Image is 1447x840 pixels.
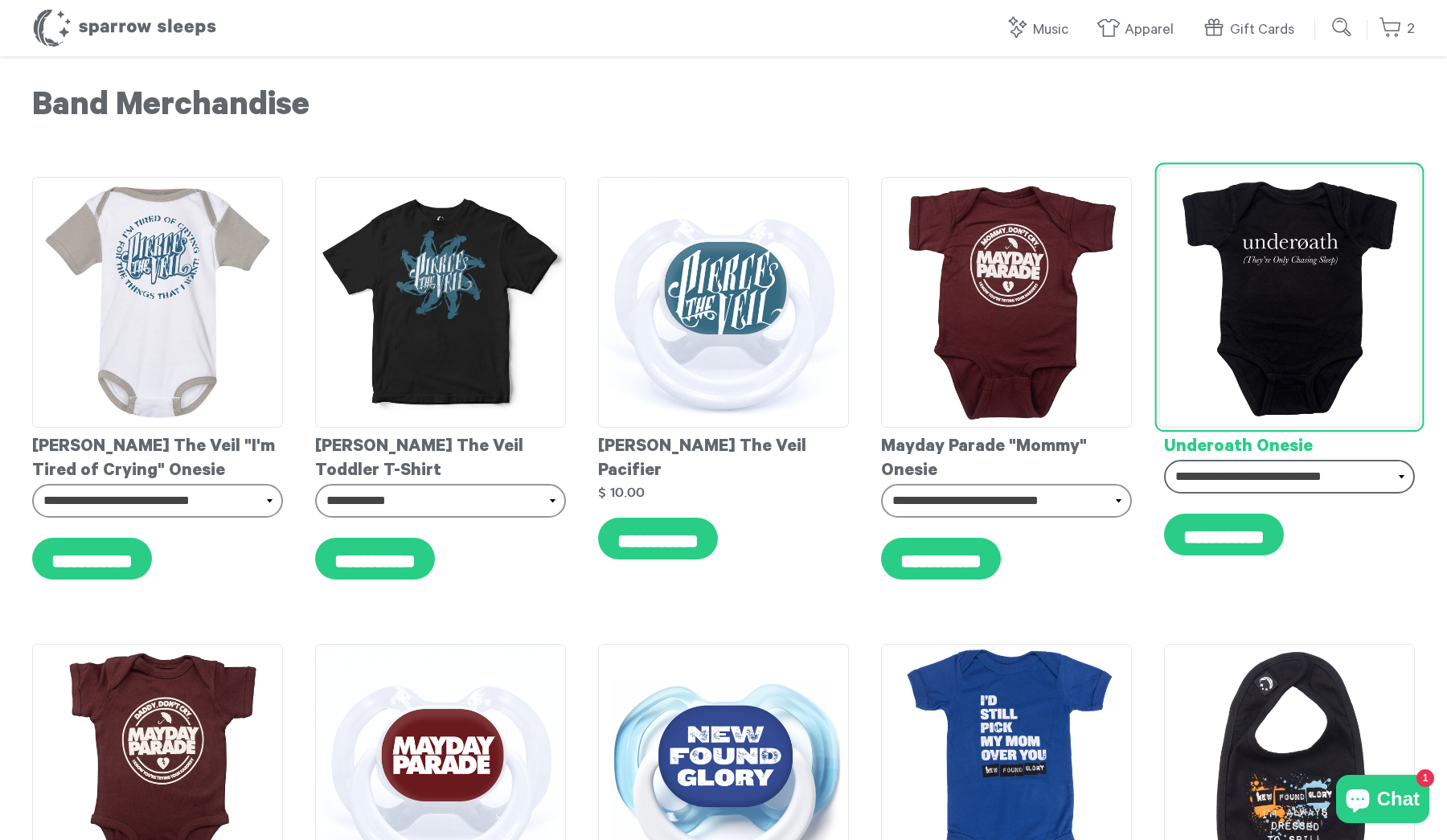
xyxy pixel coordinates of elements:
[315,177,566,428] img: PierceTheVeilToddlerT-shirt_grande.jpg
[32,8,217,48] h1: Sparrow Sleeps
[1331,775,1434,827] inbox-online-store-chat: Shopify online store chat
[1164,428,1415,460] div: Underoath Onesie
[1005,13,1076,47] a: Music
[598,428,849,484] div: [PERSON_NAME] The Veil Pacifier
[1159,167,1420,428] img: Underoath-Onesie_grande.jpg
[32,88,1415,129] h1: Band Merchandise
[881,177,1132,428] img: Mayday_Parade_-_Mommy_Onesie_grande.png
[32,428,283,484] div: [PERSON_NAME] The Veil "I'm Tired of Crying" Onesie
[1379,12,1415,47] a: 2
[598,177,849,428] img: PierceTheVeilPacifier_grande.jpg
[1202,13,1302,47] a: Gift Cards
[315,428,566,484] div: [PERSON_NAME] The Veil Toddler T-Shirt
[881,428,1132,484] div: Mayday Parade "Mommy" Onesie
[1326,11,1359,43] input: Submit
[598,486,645,499] strong: $ 10.00
[32,177,283,428] img: PierceTheVeild-Onesie-I_mtiredofCrying_grande.jpg
[1097,13,1182,47] a: Apparel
